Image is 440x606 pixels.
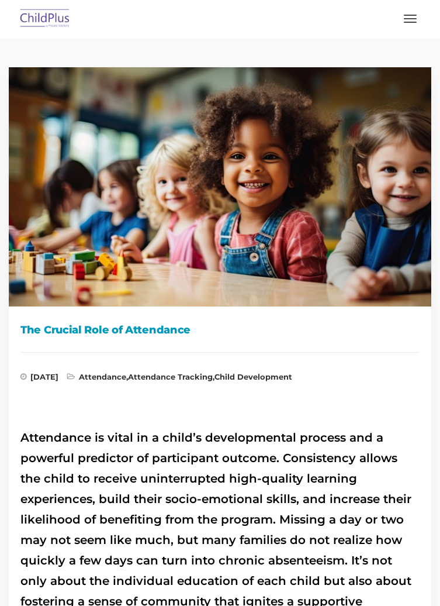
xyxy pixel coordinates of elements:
a: Attendance Tracking [128,372,213,381]
span: [DATE] [20,373,58,385]
img: ChildPlus by Procare Solutions [18,5,72,33]
span: , , [67,373,292,385]
a: Attendance [79,372,126,381]
a: Child Development [214,372,292,381]
h1: The Crucial Role of Attendance [20,321,420,339]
